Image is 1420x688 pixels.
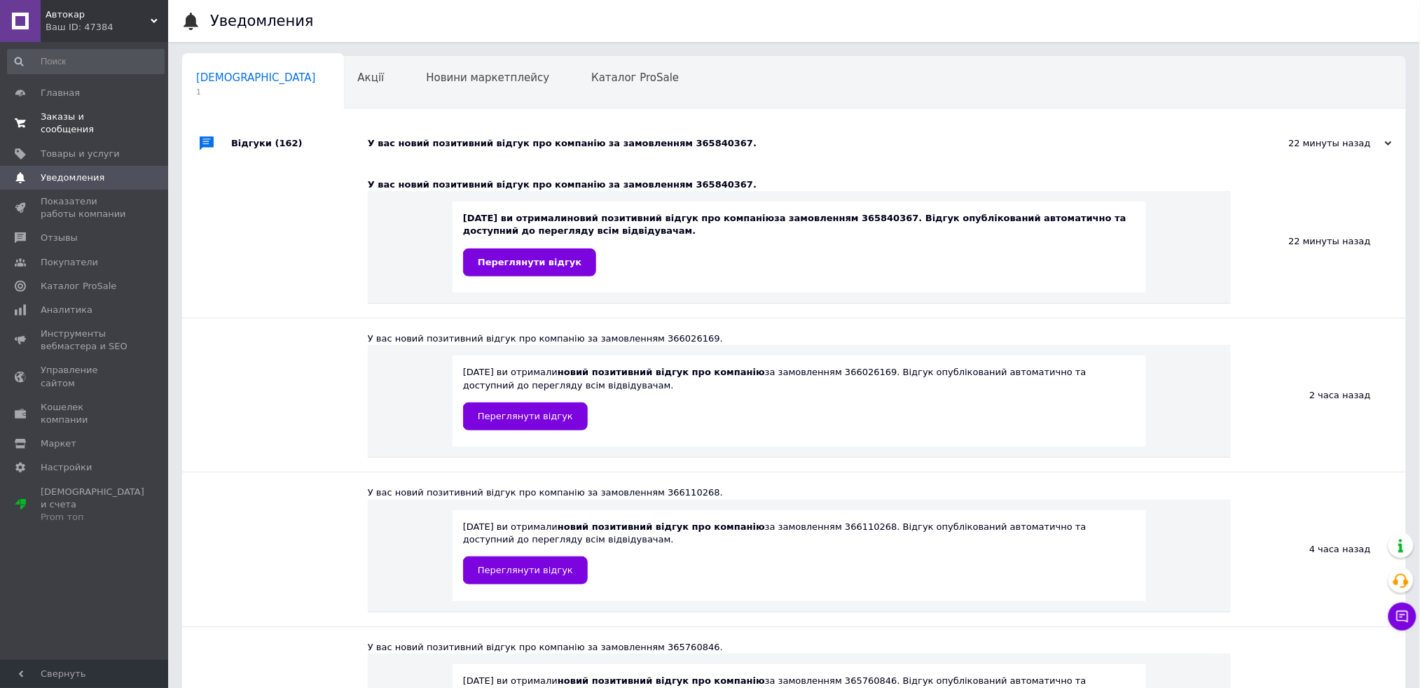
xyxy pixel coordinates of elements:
span: Товары и услуги [41,148,120,160]
div: 2 часа назад [1231,318,1406,472]
a: Переглянути відгук [463,402,588,430]
input: Поиск [7,49,165,74]
span: Каталог ProSale [41,280,116,293]
span: Аналитика [41,304,92,316]
span: Каталог ProSale [591,71,679,84]
b: новий позитивний відгук про компанію [558,521,765,532]
h1: Уведомления [210,13,314,29]
span: Инструменты вебмастера и SEO [41,328,130,353]
span: Переглянути відгук [478,411,573,421]
span: Кошелек компании [41,401,130,426]
span: Новини маркетплейсу [426,71,549,84]
div: Ваш ID: 47384 [46,21,168,34]
span: Настройки [41,461,92,474]
div: 4 часа назад [1231,472,1406,626]
span: Отзывы [41,232,78,244]
div: [DATE] ви отримали за замовленням 366026169. Відгук опублікований автоматично та доступний до пер... [463,366,1136,430]
div: У вас новий позитивний відгук про компанію за замовленням 365840367. [368,137,1252,150]
span: Переглянути відгук [478,565,573,575]
span: Уведомления [41,171,104,184]
b: новий позитивний відгук про компанію [558,367,765,377]
span: [DEMOGRAPHIC_DATA] [196,71,316,84]
a: Переглянути відгук [463,556,588,584]
span: Акції [358,71,385,84]
div: [DATE] ви отримали за замовленням 365840367. Відгук опублікований автоматично та доступний до пер... [463,212,1136,276]
b: новий позитивний відгук про компанію [558,675,765,686]
div: У вас новий позитивний відгук про компанію за замовленням 366026169. [368,332,1231,345]
div: Prom топ [41,511,144,524]
span: [DEMOGRAPHIC_DATA] и счета [41,486,144,524]
div: 22 минуты назад [1231,164,1406,318]
b: новий позитивний відгук про компанію [567,213,775,223]
div: [DATE] ви отримали за замовленням 366110268. Відгук опублікований автоматично та доступний до пер... [463,521,1136,584]
div: У вас новий позитивний відгук про компанію за замовленням 365840367. [368,178,1231,191]
span: Главная [41,87,80,99]
span: Покупатели [41,256,98,269]
span: Управление сайтом [41,364,130,389]
span: Показатели работы компании [41,195,130,220]
span: Маркет [41,437,76,450]
div: У вас новий позитивний відгук про компанію за замовленням 365760846. [368,641,1231,654]
div: 22 минуты назад [1252,137,1392,150]
span: (162) [275,138,303,148]
span: Автокар [46,8,151,21]
a: Переглянути відгук [463,248,596,276]
button: Чат с покупателем [1388,603,1416,631]
span: Переглянути відгук [478,257,581,267]
span: 1 [196,87,316,97]
span: Заказы и сообщения [41,111,130,136]
div: У вас новий позитивний відгук про компанію за замовленням 366110268. [368,486,1231,499]
div: Відгуки [231,122,368,164]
